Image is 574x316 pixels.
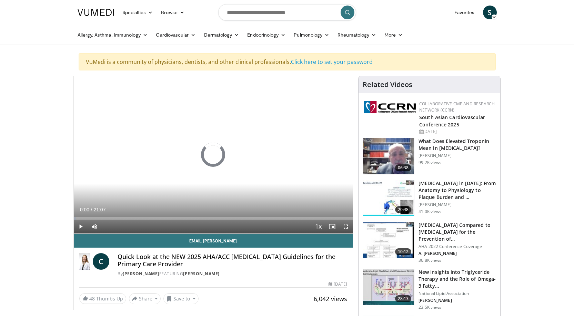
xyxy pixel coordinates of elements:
button: Play [74,220,88,233]
button: Mute [88,220,101,233]
a: 10:12 [MEDICAL_DATA] Compared to [MEDICAL_DATA] for the Prevention of… AHA 2022 Conference Covera... [363,222,496,263]
button: Fullscreen [339,220,353,233]
span: 10:12 [395,248,412,255]
p: AHA 2022 Conference Coverage [419,244,496,249]
h4: Related Videos [363,80,412,89]
span: 06:38 [395,164,412,171]
img: a04ee3ba-8487-4636-b0fb-5e8d268f3737.png.150x105_q85_autocrop_double_scale_upscale_version-0.2.png [364,101,416,113]
p: [PERSON_NAME] [419,298,496,303]
div: By FEATURING [118,271,347,277]
a: Click here to set your password [291,58,373,66]
img: Dr. Catherine P. Benziger [79,253,90,270]
a: Cardiovascular [152,28,200,42]
p: 99.2K views [419,160,441,165]
h3: [MEDICAL_DATA] Compared to [MEDICAL_DATA] for the Prevention of… [419,222,496,242]
p: [PERSON_NAME] [419,153,496,159]
a: Endocrinology [243,28,290,42]
div: Progress Bar [74,217,353,220]
a: 48 Thumbs Up [79,293,126,304]
a: S [483,6,497,19]
img: 7c0f9b53-1609-4588-8498-7cac8464d722.150x105_q85_crop-smart_upscale.jpg [363,222,414,258]
button: Share [129,293,161,304]
a: [PERSON_NAME] [123,271,159,277]
a: 28:13 New Insights into Triglyceride Therapy and the Role of Omega-3 Fatty… National Lipid Associ... [363,269,496,310]
a: Specialties [118,6,157,19]
p: A. [PERSON_NAME] [419,251,496,256]
img: 45ea033d-f728-4586-a1ce-38957b05c09e.150x105_q85_crop-smart_upscale.jpg [363,269,414,305]
div: [DATE] [419,128,495,135]
a: Browse [157,6,189,19]
video-js: Video Player [74,76,353,234]
p: 41.0K views [419,209,441,214]
h4: Quick Look at the NEW 2025 AHA/ACC [MEDICAL_DATA] Guidelines for the Primary Care Provider [118,253,347,268]
span: 48 [89,295,95,302]
span: 21:07 [93,207,105,212]
img: VuMedi Logo [78,9,114,16]
a: C [93,253,109,270]
img: 98daf78a-1d22-4ebe-927e-10afe95ffd94.150x105_q85_crop-smart_upscale.jpg [363,138,414,174]
div: VuMedi is a community of physicians, dentists, and other clinical professionals. [79,53,496,70]
a: South Asian Cardiovascular Conference 2025 [419,114,485,128]
span: 6,042 views [314,295,347,303]
div: [DATE] [329,281,347,287]
h3: [MEDICAL_DATA] in [DATE]: From Anatomy to Physiology to Plaque Burden and … [419,180,496,201]
a: Allergy, Asthma, Immunology [73,28,152,42]
p: [PERSON_NAME] [419,202,496,208]
span: / [91,207,92,212]
a: Rheumatology [333,28,380,42]
img: 823da73b-7a00-425d-bb7f-45c8b03b10c3.150x105_q85_crop-smart_upscale.jpg [363,180,414,216]
h3: New Insights into Triglyceride Therapy and the Role of Omega-3 Fatty… [419,269,496,289]
span: 0:00 [80,207,89,212]
p: National Lipid Association [419,291,496,296]
span: 20:48 [395,206,412,213]
a: 06:38 What Does Elevated Troponin Mean in [MEDICAL_DATA]? [PERSON_NAME] 99.2K views [363,138,496,174]
h3: What Does Elevated Troponin Mean in [MEDICAL_DATA]? [419,138,496,152]
a: Collaborative CME and Research Network (CCRN) [419,101,495,113]
a: Email [PERSON_NAME] [74,234,353,248]
a: 20:48 [MEDICAL_DATA] in [DATE]: From Anatomy to Physiology to Plaque Burden and … [PERSON_NAME] 4... [363,180,496,217]
p: 36.8K views [419,258,441,263]
a: More [380,28,407,42]
span: 28:13 [395,295,412,302]
a: Pulmonology [290,28,333,42]
a: Dermatology [200,28,243,42]
a: Favorites [450,6,479,19]
button: Playback Rate [311,220,325,233]
input: Search topics, interventions [218,4,356,21]
button: Enable picture-in-picture mode [325,220,339,233]
a: [PERSON_NAME] [183,271,220,277]
p: 23.5K views [419,305,441,310]
button: Save to [163,293,199,304]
